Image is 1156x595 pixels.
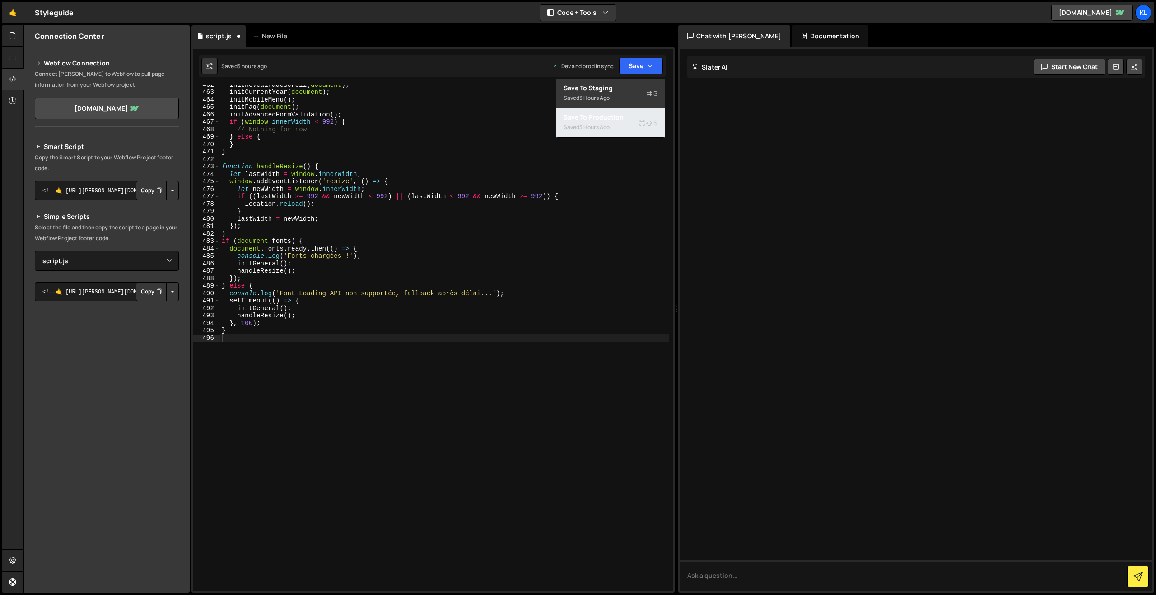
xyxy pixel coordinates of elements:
[35,98,179,119] a: [DOMAIN_NAME]
[253,32,291,41] div: New File
[193,230,220,238] div: 482
[193,290,220,297] div: 490
[193,148,220,156] div: 471
[193,111,220,119] div: 466
[35,181,179,200] textarea: <!--🤙 [URL][PERSON_NAME][DOMAIN_NAME]> <script>document.addEventListener("DOMContentLoaded", func...
[579,123,610,131] div: 3 hours ago
[678,25,790,47] div: Chat with [PERSON_NAME]
[619,58,663,74] button: Save
[193,297,220,305] div: 491
[540,5,616,21] button: Code + Tools
[206,32,232,41] div: script.js
[193,312,220,320] div: 493
[238,62,267,70] div: 3 hours ago
[193,215,220,223] div: 480
[2,2,24,23] a: 🤙
[193,320,220,327] div: 494
[35,141,179,152] h2: Smart Script
[193,103,220,111] div: 465
[193,163,220,171] div: 473
[564,122,657,133] div: Saved
[136,181,179,200] div: Button group with nested dropdown
[193,178,220,186] div: 475
[193,335,220,342] div: 496
[136,181,167,200] button: Copy
[1135,5,1151,21] a: Kl
[193,260,220,268] div: 486
[639,118,657,127] span: S
[579,94,610,102] div: 3 hours ago
[193,208,220,215] div: 479
[692,63,728,71] h2: Slater AI
[193,237,220,245] div: 483
[193,275,220,283] div: 488
[556,108,665,138] button: Save to ProductionS Saved3 hours ago
[193,252,220,260] div: 485
[792,25,868,47] div: Documentation
[646,89,657,98] span: S
[193,96,220,104] div: 464
[35,58,179,69] h2: Webflow Connection
[1034,59,1105,75] button: Start new chat
[564,93,657,103] div: Saved
[193,193,220,200] div: 477
[193,88,220,96] div: 463
[193,282,220,290] div: 489
[193,171,220,178] div: 474
[35,7,74,18] div: Styleguide
[193,305,220,312] div: 492
[193,156,220,163] div: 472
[35,222,179,244] p: Select the file and then copy the script to a page in your Webflow Project footer code.
[35,282,179,301] textarea: <!--🤙 [URL][PERSON_NAME][DOMAIN_NAME]> <script>document.addEventListener("DOMContentLoaded", func...
[564,84,657,93] div: Save to Staging
[35,31,104,41] h2: Connection Center
[35,152,179,174] p: Copy the Smart Script to your Webflow Project footer code.
[136,282,179,301] div: Button group with nested dropdown
[35,403,180,484] iframe: YouTube video player
[552,62,614,70] div: Dev and prod in sync
[193,133,220,141] div: 469
[193,118,220,126] div: 467
[136,282,167,301] button: Copy
[193,126,220,134] div: 468
[556,79,665,108] button: Save to StagingS Saved3 hours ago
[193,245,220,253] div: 484
[564,113,657,122] div: Save to Production
[193,186,220,193] div: 476
[221,62,267,70] div: Saved
[35,211,179,222] h2: Simple Scripts
[193,267,220,275] div: 487
[1051,5,1133,21] a: [DOMAIN_NAME]
[193,81,220,89] div: 462
[193,223,220,230] div: 481
[193,327,220,335] div: 495
[193,141,220,149] div: 470
[193,200,220,208] div: 478
[35,316,180,397] iframe: YouTube video player
[35,69,179,90] p: Connect [PERSON_NAME] to Webflow to pull page information from your Webflow project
